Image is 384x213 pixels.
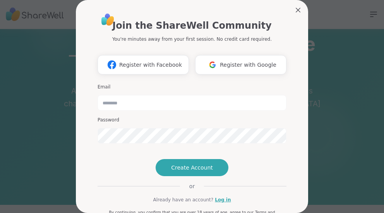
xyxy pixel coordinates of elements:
[99,11,117,28] img: ShareWell Logo
[153,196,213,203] span: Already have an account?
[112,36,272,43] p: You're minutes away from your first session. No credit card required.
[180,182,204,190] span: or
[195,55,286,74] button: Register with Google
[105,57,119,72] img: ShareWell Logomark
[98,84,286,90] h3: Email
[205,57,220,72] img: ShareWell Logomark
[215,196,231,203] a: Log in
[98,55,189,74] button: Register with Facebook
[220,61,276,69] span: Register with Google
[98,117,286,123] h3: Password
[171,164,213,171] span: Create Account
[156,159,228,176] button: Create Account
[119,61,182,69] span: Register with Facebook
[112,19,271,33] h1: Join the ShareWell Community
